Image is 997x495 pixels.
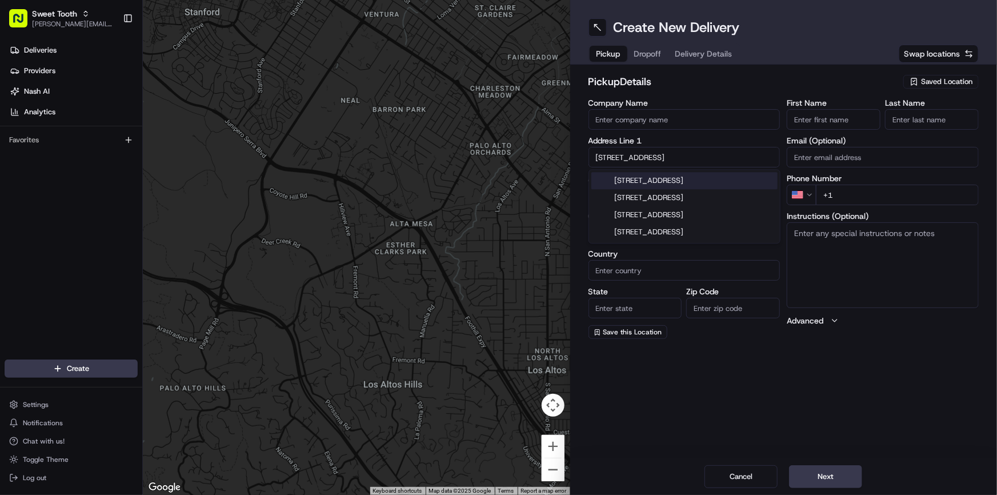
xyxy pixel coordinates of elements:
[5,82,142,101] a: Nash AI
[23,418,63,428] span: Notifications
[32,8,77,19] button: Sweet Tooth
[588,99,780,107] label: Company Name
[588,325,667,339] button: Save this Location
[675,48,732,59] span: Delivery Details
[591,189,778,206] div: [STREET_ADDRESS]
[591,172,778,189] div: [STREET_ADDRESS]
[11,257,21,266] div: 📗
[177,146,208,160] button: See all
[588,169,780,243] div: Suggestions
[11,149,77,158] div: Past conversations
[542,394,564,417] button: Map camera controls
[35,177,93,186] span: [PERSON_NAME]
[588,137,780,145] label: Address Line 1
[591,206,778,223] div: [STREET_ADDRESS]
[521,488,567,494] a: Report a map error
[51,121,157,130] div: We're available if you need us!
[11,11,34,34] img: Nash
[7,251,92,272] a: 📗Knowledge Base
[787,174,979,182] label: Phone Number
[24,86,50,97] span: Nash AI
[5,397,138,413] button: Settings
[542,458,564,481] button: Zoom out
[5,470,138,486] button: Log out
[146,480,183,495] img: Google
[5,415,138,431] button: Notifications
[787,315,979,326] button: Advanced
[885,109,979,130] input: Enter last name
[24,66,55,76] span: Providers
[24,109,45,130] img: 5e9a9d7314ff4150bce227a61376b483.jpg
[634,48,662,59] span: Dropoff
[686,288,780,296] label: Zip Code
[5,103,142,121] a: Analytics
[787,315,823,326] label: Advanced
[97,257,106,266] div: 💻
[11,197,30,215] img: Liam S.
[373,487,422,495] button: Keyboard shortcuts
[591,223,778,241] div: [STREET_ADDRESS]
[32,19,114,29] button: [PERSON_NAME][EMAIL_ADDRESS][DOMAIN_NAME]
[921,77,972,87] span: Saved Location
[588,298,682,318] input: Enter state
[899,45,979,63] button: Swap locations
[23,473,46,482] span: Log out
[51,109,187,121] div: Start new chat
[5,62,142,80] a: Providers
[11,46,208,64] p: Welcome 👋
[704,465,778,488] button: Cancel
[114,284,138,292] span: Pylon
[23,256,87,267] span: Knowledge Base
[23,178,32,187] img: 1736555255976-a54dd68f-1ca7-489b-9aae-adbdc363a1c4
[686,298,780,318] input: Enter zip code
[787,99,880,107] label: First Name
[67,364,89,374] span: Create
[5,5,118,32] button: Sweet Tooth[PERSON_NAME][EMAIL_ADDRESS][DOMAIN_NAME]
[146,480,183,495] a: Open this area in Google Maps (opens a new window)
[787,109,880,130] input: Enter first name
[108,256,183,267] span: API Documentation
[5,41,142,59] a: Deliveries
[5,433,138,449] button: Chat with us!
[95,177,99,186] span: •
[24,107,55,117] span: Analytics
[903,74,979,90] button: Saved Location
[23,437,65,446] span: Chat with us!
[816,185,979,205] input: Enter phone number
[24,45,57,55] span: Deliveries
[498,488,514,494] a: Terms (opens in new tab)
[603,328,662,337] span: Save this Location
[542,435,564,458] button: Zoom in
[194,113,208,126] button: Start new chat
[30,74,189,86] input: Clear
[588,147,780,167] input: Enter address
[429,488,491,494] span: Map data ©2025 Google
[11,109,32,130] img: 1736555255976-a54dd68f-1ca7-489b-9aae-adbdc363a1c4
[23,455,69,464] span: Toggle Theme
[614,18,740,37] h1: Create New Delivery
[35,208,93,217] span: [PERSON_NAME]
[588,288,682,296] label: State
[904,48,960,59] span: Swap locations
[588,250,780,258] label: Country
[787,212,979,220] label: Instructions (Optional)
[11,166,30,185] img: Liam S.
[101,208,125,217] span: [DATE]
[5,360,138,378] button: Create
[588,74,897,90] h2: pickup Details
[885,99,979,107] label: Last Name
[596,48,620,59] span: Pickup
[5,452,138,468] button: Toggle Theme
[101,177,125,186] span: [DATE]
[787,147,979,167] input: Enter email address
[23,209,32,218] img: 1736555255976-a54dd68f-1ca7-489b-9aae-adbdc363a1c4
[588,109,780,130] input: Enter company name
[789,465,862,488] button: Next
[23,400,49,409] span: Settings
[588,260,780,281] input: Enter country
[5,131,138,149] div: Favorites
[787,137,979,145] label: Email (Optional)
[92,251,188,272] a: 💻API Documentation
